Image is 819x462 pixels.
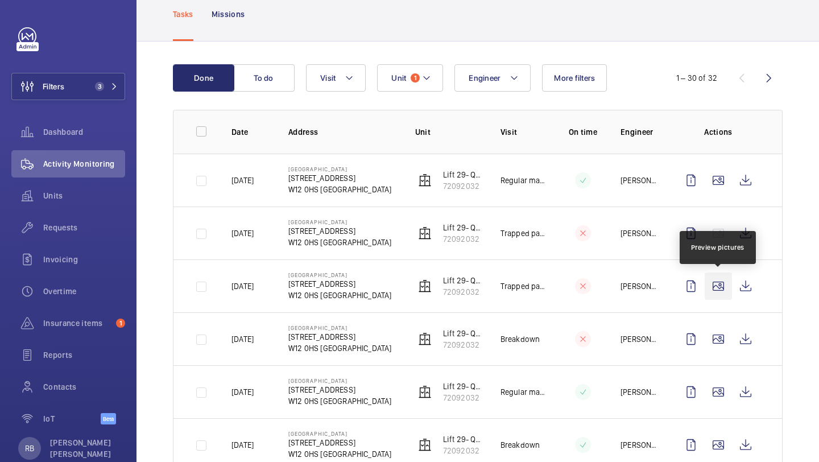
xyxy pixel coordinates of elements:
[500,228,545,239] p: Trapped passenger
[288,290,392,301] p: W12 0HS [GEOGRAPHIC_DATA]
[288,218,392,225] p: [GEOGRAPHIC_DATA]
[418,332,432,346] img: elevator.svg
[554,73,595,82] span: More filters
[288,437,392,448] p: [STREET_ADDRESS]
[377,64,443,92] button: Unit1
[288,225,392,237] p: [STREET_ADDRESS]
[288,384,392,395] p: [STREET_ADDRESS]
[621,126,659,138] p: Engineer
[443,434,482,445] p: Lift 29- QCCH (RH) Building 101]
[233,64,295,92] button: To do
[231,175,254,186] p: [DATE]
[418,385,432,399] img: elevator.svg
[500,333,540,345] p: Breakdown
[43,317,111,329] span: Insurance items
[677,126,759,138] p: Actions
[676,72,717,84] div: 1 – 30 of 32
[288,343,392,354] p: W12 0HS [GEOGRAPHIC_DATA]
[691,242,744,253] div: Preview pictures
[288,395,392,407] p: W12 0HS [GEOGRAPHIC_DATA]
[11,73,125,100] button: Filters3
[231,228,254,239] p: [DATE]
[288,448,392,460] p: W12 0HS [GEOGRAPHIC_DATA]
[621,386,659,398] p: [PERSON_NAME]
[43,190,125,201] span: Units
[288,331,392,343] p: [STREET_ADDRESS]
[500,126,545,138] p: Visit
[101,413,116,424] span: Beta
[621,228,659,239] p: [PERSON_NAME]
[443,180,482,192] p: 72092032
[173,9,193,20] p: Tasks
[411,73,420,82] span: 1
[95,82,104,91] span: 3
[288,172,392,184] p: [STREET_ADDRESS]
[50,437,118,460] p: [PERSON_NAME] [PERSON_NAME]
[288,126,397,138] p: Address
[43,126,125,138] span: Dashboard
[43,413,101,424] span: IoT
[443,222,482,233] p: Lift 29- QCCH (RH) Building 101]
[116,319,125,328] span: 1
[418,279,432,293] img: elevator.svg
[43,286,125,297] span: Overtime
[443,381,482,392] p: Lift 29- QCCH (RH) Building 101]
[43,81,64,92] span: Filters
[320,73,336,82] span: Visit
[542,64,607,92] button: More filters
[443,233,482,245] p: 72092032
[212,9,245,20] p: Missions
[469,73,500,82] span: Engineer
[288,324,392,331] p: [GEOGRAPHIC_DATA]
[621,439,659,451] p: [PERSON_NAME]
[231,126,270,138] p: Date
[418,226,432,240] img: elevator.svg
[443,286,482,298] p: 72092032
[43,254,125,265] span: Invoicing
[443,328,482,339] p: Lift 29- QCCH (RH) Building 101]
[621,175,659,186] p: [PERSON_NAME]
[43,349,125,361] span: Reports
[564,126,602,138] p: On time
[173,64,234,92] button: Done
[306,64,366,92] button: Visit
[231,386,254,398] p: [DATE]
[621,333,659,345] p: [PERSON_NAME]
[443,445,482,456] p: 72092032
[288,184,392,195] p: W12 0HS [GEOGRAPHIC_DATA]
[43,381,125,393] span: Contacts
[454,64,531,92] button: Engineer
[443,339,482,350] p: 72092032
[288,237,392,248] p: W12 0HS [GEOGRAPHIC_DATA]
[288,430,392,437] p: [GEOGRAPHIC_DATA]
[500,175,545,186] p: Regular maintenance
[500,386,545,398] p: Regular maintenance
[43,222,125,233] span: Requests
[500,280,545,292] p: Trapped passenger
[288,278,392,290] p: [STREET_ADDRESS]
[25,443,34,454] p: RB
[418,174,432,187] img: elevator.svg
[288,166,392,172] p: [GEOGRAPHIC_DATA]
[500,439,540,451] p: Breakdown
[231,280,254,292] p: [DATE]
[231,333,254,345] p: [DATE]
[621,280,659,292] p: [PERSON_NAME]
[418,438,432,452] img: elevator.svg
[43,158,125,170] span: Activity Monitoring
[443,275,482,286] p: Lift 29- QCCH (RH) Building 101]
[288,377,392,384] p: [GEOGRAPHIC_DATA]
[391,73,406,82] span: Unit
[443,169,482,180] p: Lift 29- QCCH (RH) Building 101]
[288,271,392,278] p: [GEOGRAPHIC_DATA]
[231,439,254,451] p: [DATE]
[415,126,482,138] p: Unit
[443,392,482,403] p: 72092032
